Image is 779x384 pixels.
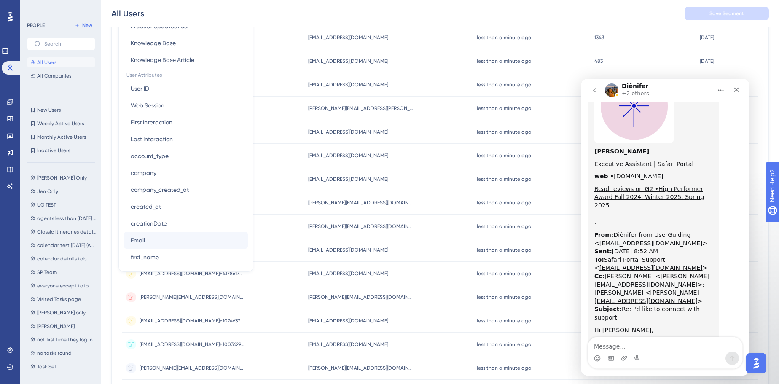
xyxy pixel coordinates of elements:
a: banner [13,135,132,136]
button: Gif picker [27,276,33,283]
button: everyone except tato [27,281,100,291]
span: User ID [131,83,149,94]
span: first_name [131,252,159,262]
span: Inactive Users [37,147,70,154]
button: User ID [124,80,248,97]
time: less than a minute ago [477,176,531,182]
button: Send a message… [145,273,158,286]
span: no tasks found [37,350,72,357]
button: calendar test [DATE] (works) [27,240,100,250]
span: Visited Tasks page [37,296,81,303]
span: First Interaction [131,117,172,127]
b: From: [13,153,32,159]
b: Subject: [13,227,41,234]
time: less than a minute ago [477,200,531,206]
time: [DATE] [700,35,714,40]
div: Diênifer from UserGuiding < > [DATE] 8:52 AM Safari Portal Support < > [PERSON_NAME] < >; [PERSON... [13,152,132,243]
button: Web Session [124,97,248,114]
button: Knowledge Base Article [124,51,248,68]
span: [PERSON_NAME] [37,323,75,330]
span: company_created_at [131,185,189,195]
button: Knowledge Base [124,35,248,51]
span: company [131,168,156,178]
span: UG TEST [37,201,56,208]
div: PEOPLE [27,22,45,29]
div: Executive Assistant | Safari Portal [13,81,132,90]
span: everyone except tato [37,282,89,289]
time: less than a minute ago [477,318,531,324]
span: created_at [131,201,161,212]
button: Start recording [54,276,60,283]
span: 1343 [594,34,604,41]
button: New Users [27,105,95,115]
time: [DATE] [700,58,714,64]
a: [EMAIL_ADDRESS][DOMAIN_NAME] [19,185,122,192]
button: calendar details tab [27,254,100,264]
span: [EMAIL_ADDRESS][DOMAIN_NAME] [308,81,388,88]
span: [PERSON_NAME] only [37,309,86,316]
b: web • [13,94,33,101]
span: calendar test [DATE] (works) [37,242,97,249]
b: [PERSON_NAME] [13,69,68,76]
button: UG TEST [27,200,100,210]
span: [PERSON_NAME][EMAIL_ADDRESS][DOMAIN_NAME] [308,294,414,301]
time: less than a minute ago [477,35,531,40]
button: Classic Itineraries details tab [27,227,100,237]
span: Knowledge Base [131,38,176,48]
span: [PERSON_NAME][EMAIL_ADDRESS][PERSON_NAME][DOMAIN_NAME] [308,105,414,112]
span: Classic Itineraries details tab [37,228,97,235]
b: Sent: [13,169,31,176]
button: All Companies [27,71,95,81]
span: Task Set [37,363,56,370]
button: no tasks found [27,348,100,358]
button: Task Set [27,362,100,372]
button: company_created_at [124,181,248,198]
iframe: Intercom live chat [581,79,749,376]
span: [EMAIL_ADDRESS][DOMAIN_NAME] [308,247,388,253]
time: less than a minute ago [477,365,531,371]
a: Read reviews on G2 • [13,107,78,113]
span: [PERSON_NAME][EMAIL_ADDRESS][DOMAIN_NAME]+376569359528626111 [140,365,245,371]
div: Hi [PERSON_NAME], [13,247,132,256]
span: [EMAIL_ADDRESS][DOMAIN_NAME] [308,317,388,324]
a: High Performer Award Fall 2024, Winter 2025, Spring 2025 [13,107,123,130]
span: [EMAIL_ADDRESS][DOMAIN_NAME] [308,341,388,348]
span: Monthly Active Users [37,134,86,140]
button: [PERSON_NAME] [27,321,100,331]
button: Visited Tasks page [27,294,100,304]
span: account_type [131,151,169,161]
button: Jen Only [27,186,100,196]
button: account_type [124,148,248,164]
button: first_name [124,249,248,266]
span: Need Help? [20,2,53,12]
div: . [13,140,132,148]
button: created_at [124,198,248,215]
span: SP Team [37,269,57,276]
span: Web Session [131,100,164,110]
span: [EMAIL_ADDRESS][DOMAIN_NAME] [308,176,388,183]
time: less than a minute ago [477,129,531,135]
button: [PERSON_NAME] only [27,308,100,318]
button: Email [124,232,248,249]
span: [PERSON_NAME] Only [37,175,87,181]
input: Search [44,41,88,47]
span: New [82,22,92,29]
img: banner [13,135,126,136]
span: [EMAIL_ADDRESS][DOMAIN_NAME] [308,270,388,277]
button: Weekly Active Users [27,118,95,129]
time: less than a minute ago [477,58,531,64]
span: [EMAIL_ADDRESS][DOMAIN_NAME]+417861779176031772 [140,270,245,277]
span: [EMAIL_ADDRESS][DOMAIN_NAME]+1074637819802027286 [140,317,245,324]
button: Save Segment [685,7,769,20]
span: Last Interaction [131,134,173,144]
button: not first time they log in [27,335,100,345]
div: All Users [111,8,144,19]
span: calendar details tab [37,255,87,262]
time: less than a minute ago [477,247,531,253]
